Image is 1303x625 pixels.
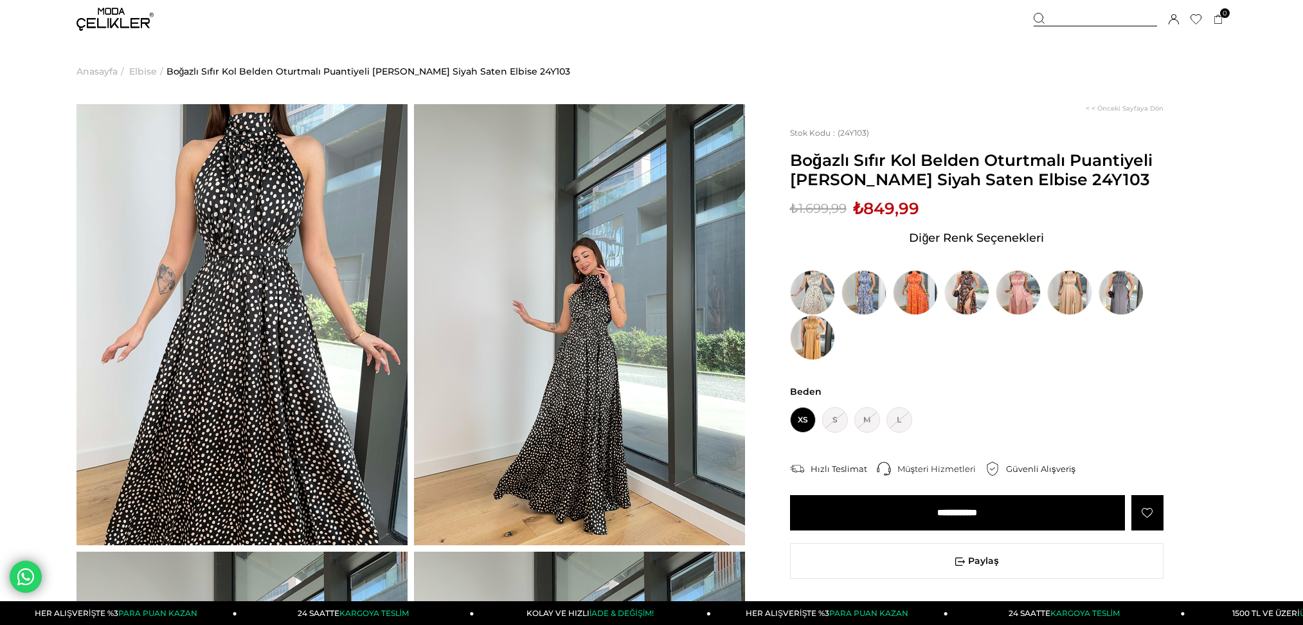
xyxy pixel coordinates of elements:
[589,608,654,618] span: İADE & DEĞİŞİM!
[877,462,891,476] img: call-center.png
[944,270,989,315] img: Boğazlı Sıfır Kol Belden Oturtmalı Desenli Marlind Kadın Renkli Saten Elbise 24Y103
[841,270,886,315] img: Boğazlı Sıfır Kol Belden Oturtmalı Desenli Marlind Kadın Mavi Saten Elbise 24Y103
[1099,270,1144,315] img: Boğazlı Sıfır Kol Belden Oturtmalı Desenli Marlind Gri Kadın Saten Elbise 24Y103
[1086,104,1164,113] a: < < Önceki Sayfaya Dön
[1220,8,1230,18] span: 0
[790,462,804,476] img: shipping.png
[711,601,948,625] a: HER ALIŞVERİŞTE %3PARA PUAN KAZAN
[790,128,838,138] span: Stok Kodu
[129,39,166,104] li: >
[790,128,869,138] span: (24Y103)
[339,608,409,618] span: KARGOYA TESLİM
[791,544,1164,578] span: Paylaş
[811,463,877,475] div: Hızlı Teslimat
[1214,15,1223,24] a: 0
[237,601,474,625] a: 24 SAATTEKARGOYA TESLİM
[118,608,197,618] span: PARA PUAN KAZAN
[76,39,118,104] a: Anasayfa
[790,315,835,360] img: Boğazlı Sıfır Kol Belden Oturtmalı Desenli Marlind Bej Kadın Saten Elbise 24Y103
[76,39,127,104] li: >
[790,270,835,315] img: Boğazlı Sıfır Kol Belden Oturtmalı Puantiyeli Marlind Kadın Ekru Saten Elbise 24Y103
[853,199,919,218] span: ₺849,99
[854,407,880,433] span: M
[790,150,1164,189] span: Boğazlı Sıfır Kol Belden Oturtmalı Puantiyeli [PERSON_NAME] Siyah Saten Elbise 24Y103
[790,407,816,433] span: XS
[909,228,1044,248] span: Diğer Renk Seçenekleri
[166,39,571,104] a: Boğazlı Sıfır Kol Belden Oturtmalı Puantiyeli [PERSON_NAME] Siyah Saten Elbise 24Y103
[1131,495,1164,530] a: Favorilere Ekle
[790,199,847,218] span: ₺1.699,99
[414,104,745,545] img: Marlind Elbise 24Y103
[893,270,938,315] img: Boğazlı Sıfır Kol Belden Oturtmalı Desenli Marlind Kadın Somon Saten Elbise 24Y103
[996,270,1041,315] img: Boğazlı Sıfır Kol Belden Oturtmalı Desenli Marlind Kadın Pudra Saten Elbise 24Y103
[1047,270,1092,315] img: Boğazlı Sıfır Kol Belden Oturtmalı Desenli Marlind Kadın Taş Saten Elbise 24Y103
[897,463,986,475] div: Müşteri Hizmetleri
[948,601,1185,625] a: 24 SAATTEKARGOYA TESLİM
[822,407,848,433] span: S
[129,39,157,104] a: Elbise
[790,386,1164,397] span: Beden
[76,8,154,31] img: logo
[1006,463,1085,475] div: Güvenli Alışveriş
[985,462,1000,476] img: security.png
[886,407,912,433] span: L
[76,104,408,545] img: Marlind Elbise 24Y103
[474,601,711,625] a: KOLAY VE HIZLIİADE & DEĞİŞİM!
[1050,608,1120,618] span: KARGOYA TESLİM
[829,608,908,618] span: PARA PUAN KAZAN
